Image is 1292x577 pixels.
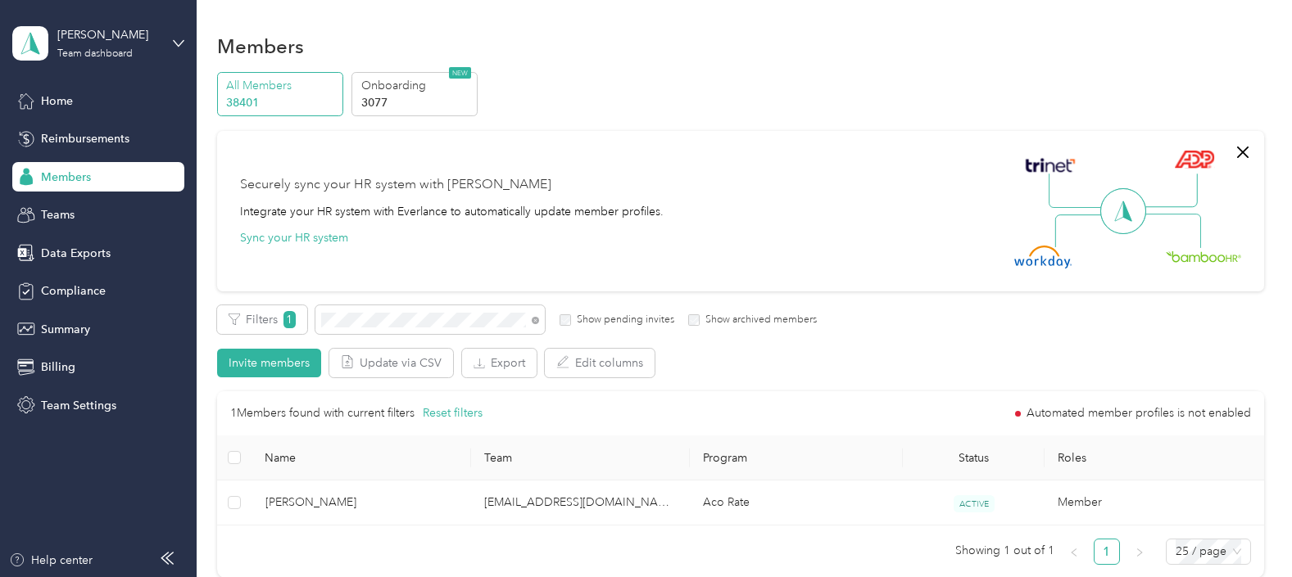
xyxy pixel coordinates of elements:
span: Billing [41,358,75,376]
img: Workday [1014,246,1072,268]
span: Compliance [41,282,106,300]
iframe: Everlance-gr Chat Button Frame [1200,485,1292,577]
li: Previous Page [1061,539,1087,565]
span: ACTIVE [954,495,995,512]
th: Status [903,435,1045,480]
img: Trinet [1022,154,1079,177]
th: Roles [1045,435,1263,480]
span: Team Settings [41,397,116,414]
span: NEW [449,67,471,79]
label: Show pending invites [571,313,674,327]
div: Team dashboard [57,49,133,59]
td: Member [1045,480,1263,525]
button: right [1127,539,1153,565]
th: Program [690,435,903,480]
span: Automated member profiles is not enabled [1027,408,1251,419]
p: 1 Members found with current filters [230,404,415,422]
span: Data Exports [41,245,111,262]
span: 1 [283,311,296,328]
button: left [1061,539,1087,565]
td: Sheila Bonvillain [252,480,471,525]
button: Update via CSV [329,349,453,377]
th: Team [471,435,690,480]
span: Name [265,451,457,465]
img: Line Right Up [1140,174,1198,208]
label: Show archived members [700,313,817,327]
div: Page Size [1166,539,1251,565]
span: [PERSON_NAME] [265,494,458,512]
td: Aco Rate [690,480,903,525]
a: 1 [1095,539,1119,564]
img: BambooHR [1166,250,1241,262]
button: Export [462,349,537,377]
button: Filters1 [217,305,307,334]
span: Home [41,92,73,110]
button: Sync your HR system [240,229,348,246]
h1: Members [217,38,304,55]
li: Next Page [1127,539,1153,565]
div: Securely sync your HR system with [PERSON_NAME] [240,175,551,195]
p: All Members [226,77,338,94]
span: Teams [41,206,75,223]
p: Onboarding [361,77,473,94]
span: Summary [41,321,90,338]
td: lburns@premiumretail.com [471,480,690,525]
span: right [1135,548,1145,557]
img: Line Right Down [1144,214,1201,249]
span: Reimbursements [41,130,129,147]
span: Members [41,169,91,186]
button: Reset filters [423,404,483,422]
button: Help center [9,552,93,569]
div: Integrate your HR system with Everlance to automatically update member profiles. [240,203,664,220]
div: [PERSON_NAME] [57,26,160,43]
li: 1 [1094,539,1120,565]
button: Invite members [217,349,321,377]
button: Edit columns [545,349,655,377]
p: 3077 [361,94,473,111]
th: Name [252,435,470,480]
span: left [1069,548,1079,557]
img: Line Left Down [1054,214,1112,247]
span: 25 / page [1176,539,1241,564]
img: Line Left Up [1049,174,1106,209]
p: 38401 [226,94,338,111]
span: Showing 1 out of 1 [955,539,1054,563]
img: ADP [1174,150,1214,169]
